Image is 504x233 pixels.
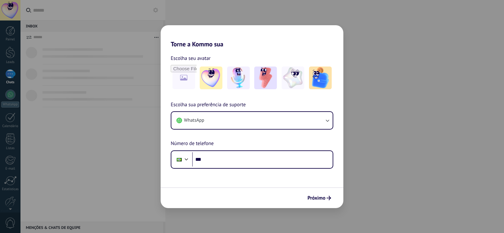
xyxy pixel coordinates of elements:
span: Número de telefone [171,140,214,148]
div: Brazil: + 55 [173,153,185,166]
img: -4.jpeg [282,67,304,89]
span: Escolha seu avatar [171,54,211,62]
button: Próximo [305,193,334,203]
img: -2.jpeg [227,67,250,89]
button: WhatsApp [171,112,333,129]
img: -5.jpeg [309,67,332,89]
img: -3.jpeg [254,67,277,89]
span: WhatsApp [184,117,204,124]
span: Escolha sua preferência de suporte [171,101,246,109]
span: Próximo [307,196,325,200]
img: -1.jpeg [200,67,222,89]
h2: Torne a Kommo sua [161,25,343,48]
